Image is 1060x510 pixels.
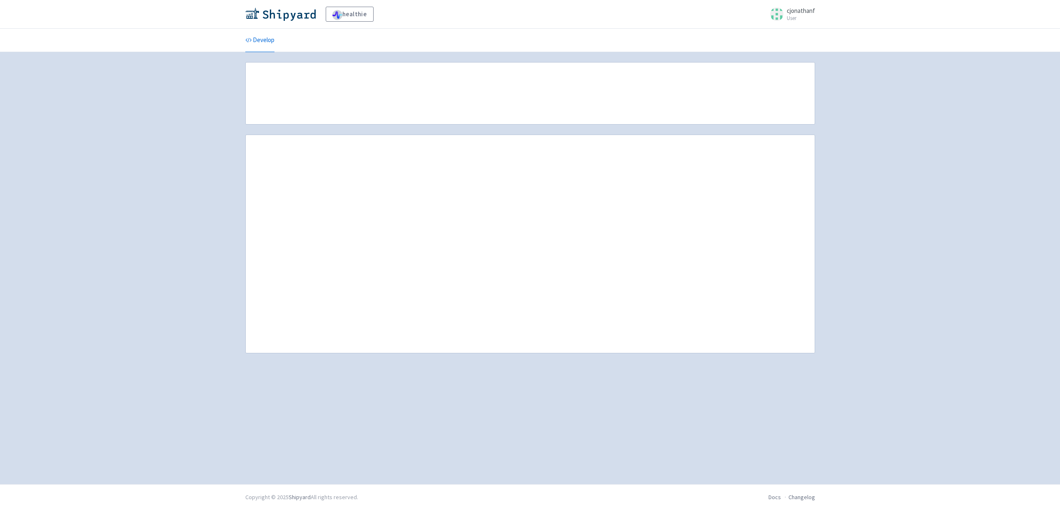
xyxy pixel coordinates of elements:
[326,7,374,22] a: healthie
[765,7,815,21] a: cjonathanf User
[245,29,274,52] a: Develop
[768,493,781,501] a: Docs
[788,493,815,501] a: Changelog
[245,493,358,502] div: Copyright © 2025 All rights reserved.
[289,493,311,501] a: Shipyard
[787,15,815,21] small: User
[245,7,316,21] img: Shipyard logo
[787,7,815,15] span: cjonathanf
